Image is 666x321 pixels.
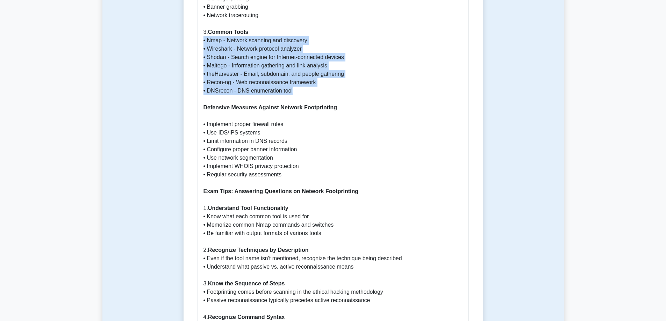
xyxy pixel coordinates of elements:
[203,104,337,110] b: Defensive Measures Against Network Footprinting
[203,188,359,194] b: Exam Tips: Answering Questions on Network Footprinting
[208,29,248,35] b: Common Tools
[208,280,285,286] b: Know the Sequence of Steps
[208,205,288,211] b: Understand Tool Functionality
[208,247,309,253] b: Recognize Techniques by Description
[208,314,285,320] b: Recognize Command Syntax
